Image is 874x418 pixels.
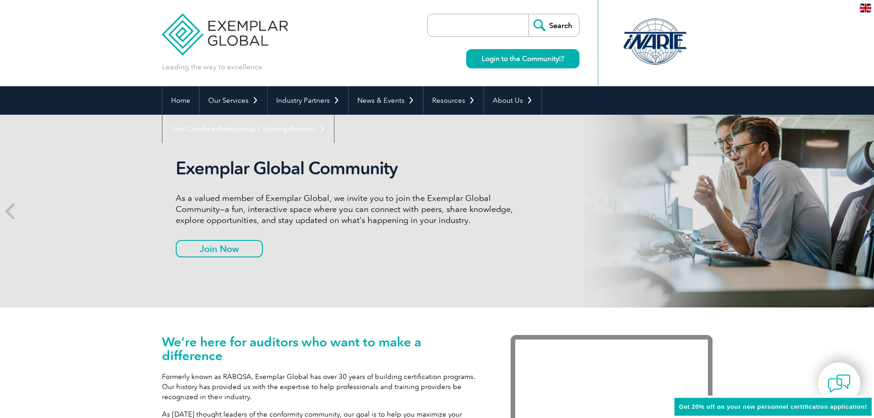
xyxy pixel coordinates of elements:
[679,403,867,410] span: Get 20% off on your new personnel certification application!
[162,62,262,72] p: Leading the way to excellence
[466,49,579,68] a: Login to the Community
[162,372,483,402] p: Formerly known as RABQSA, Exemplar Global has over 30 years of building certification programs. O...
[529,14,579,36] input: Search
[162,335,483,362] h1: We’re here for auditors who want to make a difference
[162,86,199,115] a: Home
[828,372,851,395] img: contact-chat.png
[176,193,520,226] p: As a valued member of Exemplar Global, we invite you to join the Exemplar Global Community—a fun,...
[860,4,871,12] img: en
[176,240,263,257] a: Join Now
[484,86,541,115] a: About Us
[559,56,564,61] img: open_square.png
[267,86,348,115] a: Industry Partners
[176,158,520,179] h2: Exemplar Global Community
[349,86,423,115] a: News & Events
[423,86,484,115] a: Resources
[162,115,334,143] a: Find Certified Professional / Training Provider
[200,86,267,115] a: Our Services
